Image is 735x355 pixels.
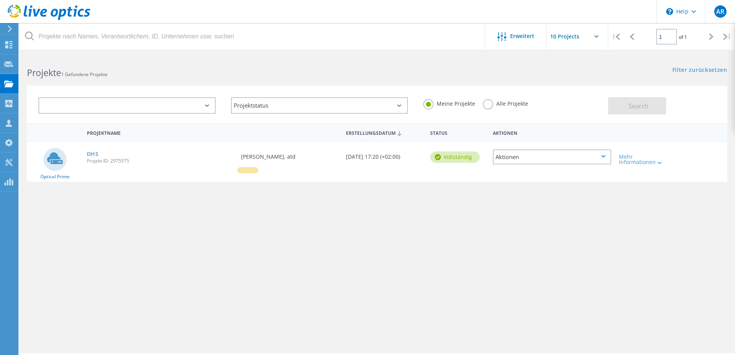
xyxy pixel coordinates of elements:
span: Optical Prime [40,174,70,179]
label: Alle Projekte [483,99,528,106]
a: Live Optics Dashboard [8,16,90,22]
input: Projekte nach Namen, Verantwortlichem, ID, Unternehmen usw. suchen [19,23,486,50]
span: AR [716,8,724,15]
div: Projektstatus [231,97,408,114]
div: | [719,23,735,50]
div: Projektname [83,125,237,139]
div: Erstellungsdatum [342,125,426,140]
span: 1 Gefundene Projekte [61,71,108,78]
div: Aktionen [493,149,611,164]
button: Search [608,97,666,114]
a: DHS [87,151,99,157]
span: Search [629,102,649,110]
div: Status [426,125,489,139]
div: Aktionen [489,125,615,139]
span: Erweitert [510,33,534,39]
span: of 1 [679,34,687,40]
div: Mehr Informationen [619,154,667,165]
div: | [608,23,624,50]
span: Projekt-ID: 2975575 [87,159,233,163]
a: Filter zurücksetzen [672,67,727,74]
label: Meine Projekte [423,99,475,106]
div: [DATE] 17:20 (+02:00) [342,142,426,167]
div: [PERSON_NAME], atd [237,142,342,167]
b: Projekte [27,66,61,79]
svg: \n [666,8,673,15]
div: vollständig [430,151,480,163]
